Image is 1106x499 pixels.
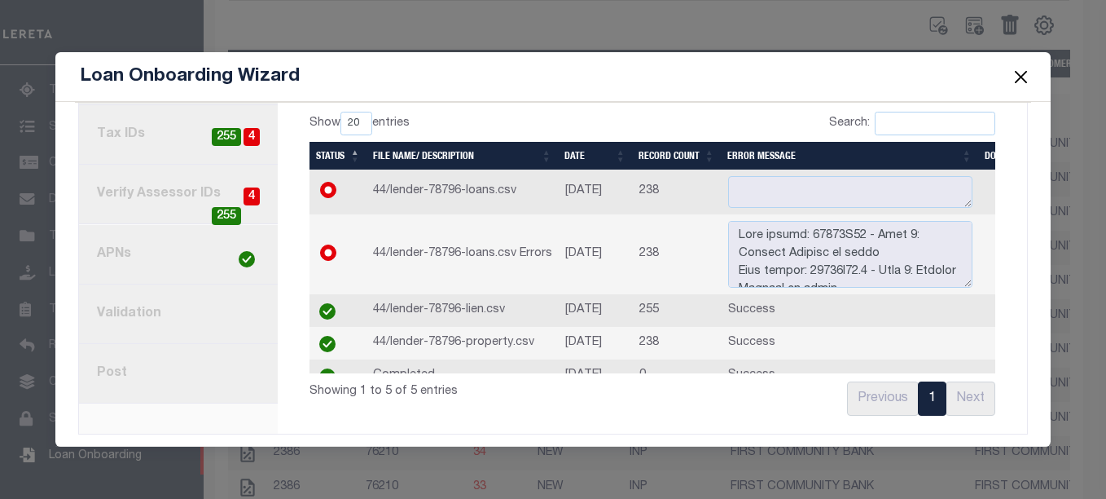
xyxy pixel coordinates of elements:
[559,294,632,327] td: [DATE]
[244,188,260,206] span: 4
[244,128,260,147] span: 4
[633,327,722,360] td: 238
[366,294,559,327] td: 44/lender-78796-lien.csv
[309,373,583,401] div: Showing 1 to 5 of 5 entries
[829,112,995,135] label: Search:
[366,327,559,360] td: 44/lender-78796-property.csv
[721,142,978,170] th: Error Message: activate to sort column ascending
[366,360,559,392] td: Completed
[722,294,979,327] td: Success
[633,360,722,392] td: 0
[79,165,278,224] a: Verify Assessor IDs4255
[728,221,972,289] textarea: Lore ipsumd: 67873S52 - Amet 9: Consect Adipisc el seddo Eius tempor: 29736I72.4 - Utla 9: Etdolo...
[319,303,336,320] img: check-icon-green.svg
[319,369,336,385] img: check-icon-green.svg
[1010,66,1031,87] button: Close
[875,112,995,135] input: Search:
[559,327,632,360] td: [DATE]
[319,336,336,352] img: check-icon-green.svg
[309,112,410,135] label: Show entries
[722,360,979,392] td: Success
[558,142,632,170] th: Date: activate to sort column ascending
[918,382,946,416] a: 1
[79,344,278,404] a: Post
[559,360,632,392] td: [DATE]
[632,142,721,170] th: Record Count: activate to sort column ascending
[79,105,278,165] a: Tax IDs4255
[366,214,559,295] td: 44/lender-78796-loans.csv Errors
[309,142,366,170] th: Status: activate to sort column descending
[559,214,632,295] td: [DATE]
[978,142,1063,170] th: Download: activate to sort column ascending
[366,170,559,214] td: 44/lender-78796-loans.csv
[633,170,722,214] td: 238
[79,285,278,344] a: Validation
[80,65,300,88] h5: Loan Onboarding Wizard
[340,112,372,135] select: Showentries
[212,128,241,147] span: 255
[559,170,632,214] td: [DATE]
[79,225,278,285] a: APNs
[722,327,979,360] td: Success
[633,294,722,327] td: 255
[239,251,255,267] img: check-icon-green.svg
[212,207,241,226] span: 255
[633,214,722,295] td: 238
[366,142,558,170] th: File Name/ Description: activate to sort column ascending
